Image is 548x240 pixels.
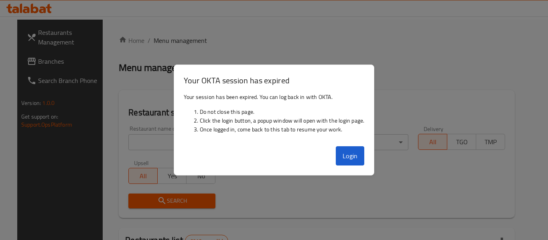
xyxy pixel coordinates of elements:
li: Once logged in, come back to this tab to resume your work. [200,125,365,134]
li: Click the login button, a popup window will open with the login page. [200,116,365,125]
h3: Your OKTA session has expired [184,75,365,86]
button: Login [336,146,365,165]
li: Do not close this page. [200,107,365,116]
div: Your session has been expired. You can log back in with OKTA. [174,89,374,143]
